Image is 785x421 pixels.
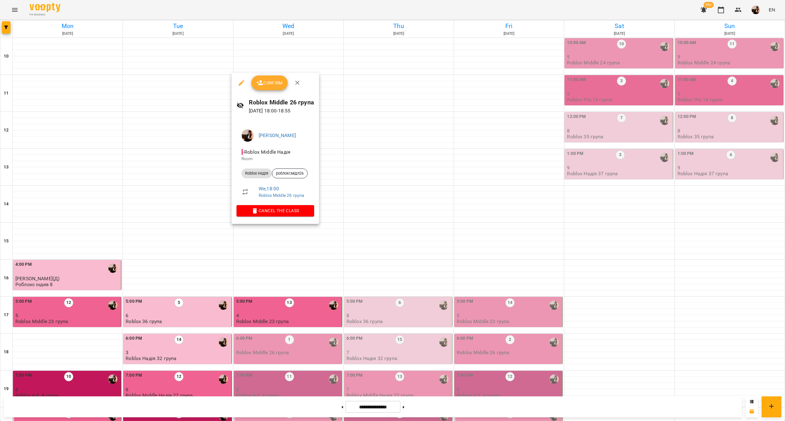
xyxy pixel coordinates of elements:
a: [PERSON_NAME] [259,132,296,138]
button: Cancel the class [237,205,314,216]
p: Room [241,156,309,162]
img: f1c8304d7b699b11ef2dd1d838014dff.jpg [241,129,254,142]
span: Cancel the class [241,207,309,214]
div: роблоксмідл26 [272,168,308,178]
span: Roblox Надія [241,171,272,176]
span: роблоксмідл26 [272,171,307,176]
h6: Roblox Middle 26 група [249,98,314,107]
p: [DATE] 18:00 - 18:55 [249,107,314,115]
span: Confirm [256,79,283,87]
span: - Roblox Middle Надія [241,149,292,155]
a: Roblox Middle 26 група [259,193,304,198]
a: We , 18:00 [259,186,279,192]
button: Confirm [251,75,288,90]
